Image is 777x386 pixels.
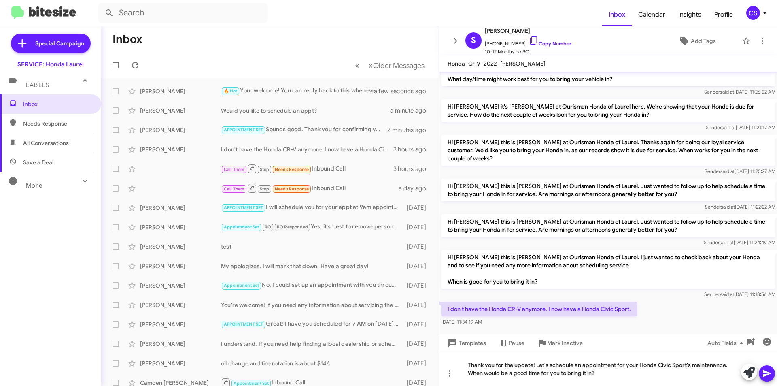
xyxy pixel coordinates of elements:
p: Hi [PERSON_NAME] this is [PERSON_NAME] at Ourisman Honda of Laurel. Thanks again for being our lo... [441,135,775,166]
a: Profile [708,3,739,26]
p: Hi [PERSON_NAME] this is [PERSON_NAME] at Ourisman Honda of Laurel. Just wanted to follow up to h... [441,179,775,201]
span: Needs Response [275,167,309,172]
span: Pause [509,336,524,350]
span: APPOINTMENT SET [224,127,263,132]
span: « [355,60,359,70]
div: [PERSON_NAME] [140,87,221,95]
div: I will schedule you for your appt at 9am appointment [DATE][DATE]. We can also arrange shuttle se... [221,203,403,212]
span: S [471,34,476,47]
span: Sender [DATE] 11:18:56 AM [704,291,775,297]
div: [DATE] [403,359,433,367]
div: [DATE] [403,320,433,328]
button: Templates [439,336,493,350]
nav: Page navigation example [350,57,429,74]
div: oil change and tire rotation is about $146 [221,359,403,367]
h1: Inbox [113,33,142,46]
span: [DATE] 11:34:19 AM [441,319,482,325]
span: Sender [DATE] 11:21:17 AM [706,124,775,130]
span: Needs Response [23,119,92,128]
a: Inbox [602,3,632,26]
button: Previous [350,57,364,74]
a: Insights [672,3,708,26]
span: 🔥 Hot [224,88,238,94]
div: 2 minutes ago [387,126,433,134]
div: [PERSON_NAME] [140,359,221,367]
span: 2022 [484,60,497,67]
div: [PERSON_NAME] [140,320,221,328]
span: Inbox [23,100,92,108]
div: [DATE] [403,262,433,270]
span: Mark Inactive [547,336,583,350]
span: Stop [260,186,270,192]
p: Hi [PERSON_NAME] it's [PERSON_NAME] at Ourisman Honda of Laurel here. We're showing that your Hon... [441,99,775,122]
span: Special Campaign [35,39,84,47]
span: Sender [DATE] 11:24:49 AM [704,239,775,245]
div: Your welcome! You can reply back to this whenever you have time to come by and well get you sched... [221,86,384,96]
a: Calendar [632,3,672,26]
div: [PERSON_NAME] [140,262,221,270]
div: [PERSON_NAME] [140,282,221,290]
button: Next [364,57,429,74]
button: Mark Inactive [531,336,589,350]
div: [PERSON_NAME] [140,145,221,154]
div: No, I could set up an appointment with you through text as well. [221,281,403,290]
div: [PERSON_NAME] [140,204,221,212]
span: Needs Response [275,186,309,192]
div: Would you like to schedule an appt? [221,107,390,115]
span: 10-12 Months no RO [485,48,571,56]
span: Sender [DATE] 11:22:22 AM [705,204,775,210]
button: Auto Fields [701,336,753,350]
div: My apologizes. I will mark that down. Have a great day! [221,262,403,270]
span: RO [265,224,271,230]
div: [PERSON_NAME] [140,107,221,115]
div: [PERSON_NAME] [140,243,221,251]
div: Thank you for the update! Let's schedule an appointment for your Honda Civic Sport's maintenance.... [439,352,777,386]
span: Call Them [224,186,245,192]
span: Appointment Set [224,283,259,288]
input: Search [98,3,268,23]
span: Sender [DATE] 11:25:27 AM [705,168,775,174]
div: a minute ago [390,107,433,115]
span: Labels [26,81,49,89]
div: SERVICE: Honda Laurel [17,60,84,68]
span: said at [720,168,735,174]
span: Cr-V [468,60,480,67]
div: test [221,243,403,251]
span: Appointment Set [234,381,269,386]
div: 3 hours ago [393,165,433,173]
span: said at [720,239,734,245]
a: Copy Number [529,41,571,47]
div: [PERSON_NAME] [140,223,221,231]
div: [DATE] [403,243,433,251]
div: I don't have the Honda CR-V anymore. I now have a Honda Civic Sport. [221,145,393,154]
div: a day ago [399,184,433,192]
span: RO Responded [277,224,308,230]
span: APPOINTMENT SET [224,205,263,210]
span: Add Tags [691,34,716,48]
span: Stop [260,167,270,172]
span: Sender [DATE] 11:26:52 AM [704,89,775,95]
span: Auto Fields [707,336,746,350]
div: [DATE] [403,340,433,348]
div: Inbound Call [221,183,399,193]
div: [DATE] [403,301,433,309]
p: I don't have the Honda CR-V anymore. I now have a Honda Civic Sport. [441,302,637,316]
div: Inbound Call [221,164,393,174]
span: [PERSON_NAME] [500,60,546,67]
span: said at [721,204,735,210]
div: Sounds good. Thank you for confirming your appt. We'll see you [DATE]. [221,125,387,134]
span: said at [720,291,734,297]
div: [PERSON_NAME] [140,301,221,309]
span: Call Them [224,167,245,172]
span: Older Messages [373,61,425,70]
span: Appointment Set [224,224,259,230]
div: Yes, it's best to remove personal items from the interior before detailing. This ensures a thorou... [221,222,403,232]
span: Honda [448,60,465,67]
span: said at [722,124,736,130]
div: 3 hours ago [393,145,433,154]
span: Save a Deal [23,158,53,166]
span: Templates [446,336,486,350]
